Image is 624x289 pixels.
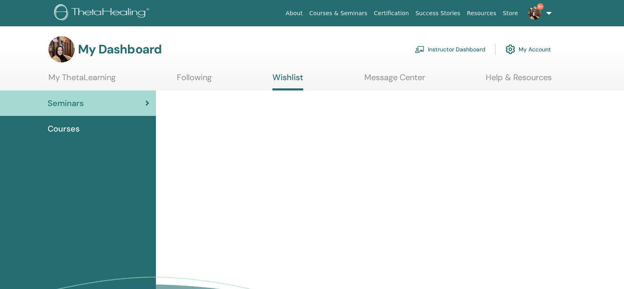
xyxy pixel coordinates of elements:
[528,7,541,20] img: default.jpg
[505,40,551,58] a: My Account
[177,72,212,88] a: Following
[412,6,464,21] a: Success Stories
[282,6,306,21] a: About
[415,46,425,53] img: chalkboard-teacher.svg
[48,36,75,62] img: default.jpg
[48,72,116,88] a: My ThetaLearning
[505,42,515,56] img: cog.svg
[306,6,371,21] a: Courses & Seminars
[415,40,485,58] a: Instructor Dashboard
[464,6,500,21] a: Resources
[537,3,544,10] span: 9+
[48,123,80,135] span: Courses
[54,4,152,23] img: logo.png
[272,72,303,90] a: Wishlist
[364,72,425,88] a: Message Center
[78,42,162,57] h3: My Dashboard
[370,6,412,21] a: Certification
[48,97,84,109] span: Seminars
[500,6,521,21] a: Store
[486,72,552,88] a: Help & Resources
